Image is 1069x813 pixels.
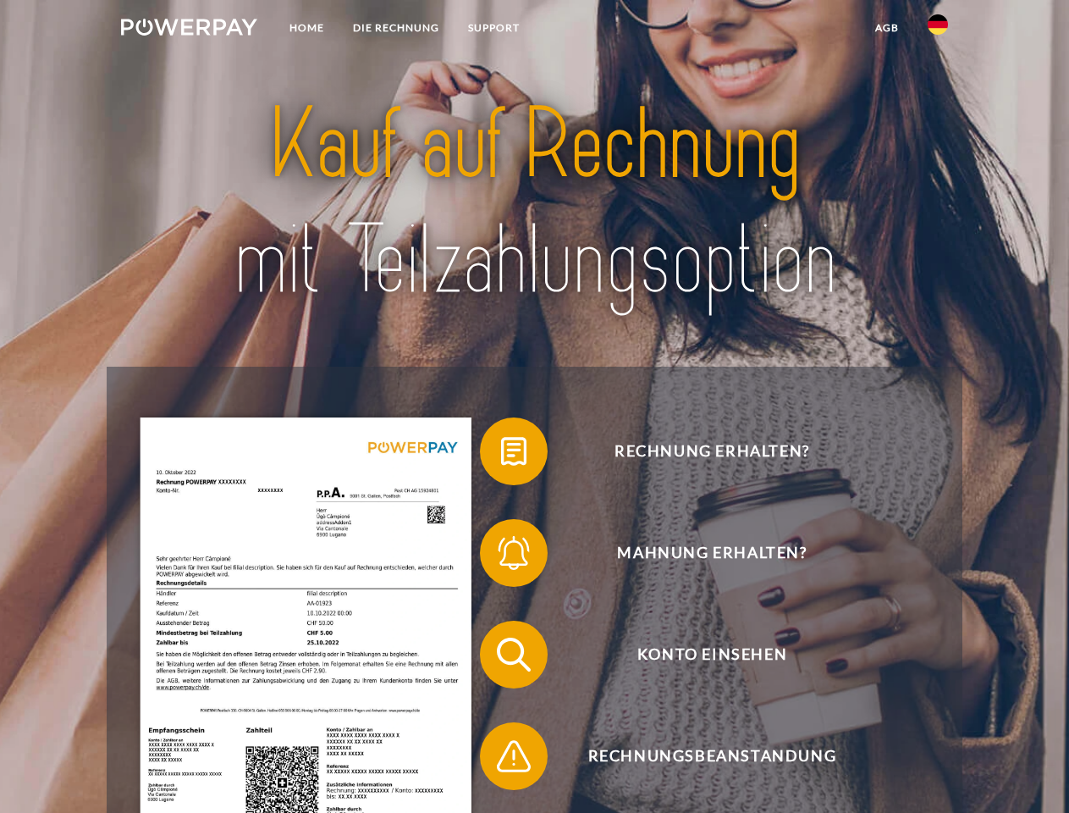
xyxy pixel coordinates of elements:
span: Mahnung erhalten? [504,519,919,587]
span: Rechnung erhalten? [504,418,919,485]
img: title-powerpay_de.svg [162,81,907,324]
img: qb_bill.svg [493,430,535,473]
img: logo-powerpay-white.svg [121,19,257,36]
a: DIE RECHNUNG [339,13,454,43]
img: qb_bell.svg [493,532,535,574]
span: Konto einsehen [504,621,919,689]
a: SUPPORT [454,13,534,43]
span: Rechnungsbeanstandung [504,722,919,790]
button: Rechnung erhalten? [480,418,920,485]
a: agb [861,13,913,43]
img: qb_search.svg [493,633,535,676]
button: Rechnungsbeanstandung [480,722,920,790]
img: qb_warning.svg [493,735,535,777]
img: de [928,14,948,35]
button: Mahnung erhalten? [480,519,920,587]
a: Home [275,13,339,43]
button: Konto einsehen [480,621,920,689]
